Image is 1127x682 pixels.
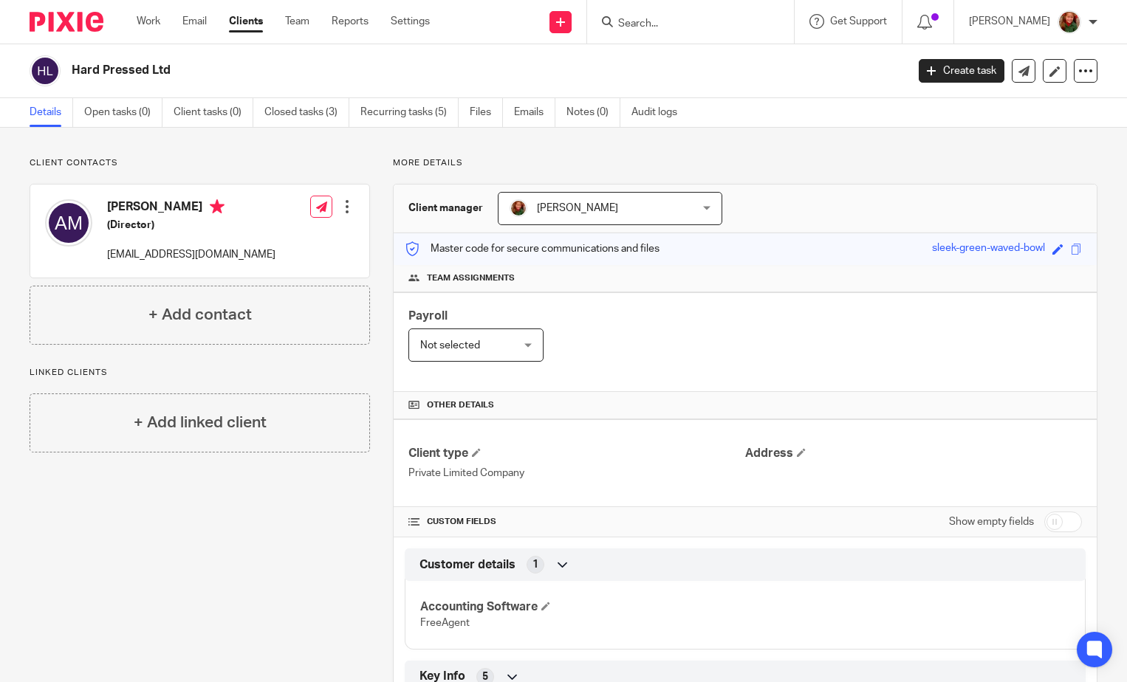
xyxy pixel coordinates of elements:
[408,310,448,322] span: Payroll
[174,98,253,127] a: Client tasks (0)
[427,272,515,284] span: Team assignments
[148,303,252,326] h4: + Add contact
[932,241,1045,258] div: sleek-green-waved-bowl
[360,98,459,127] a: Recurring tasks (5)
[470,98,503,127] a: Files
[514,98,555,127] a: Emails
[420,340,480,351] span: Not selected
[408,446,745,461] h4: Client type
[264,98,349,127] a: Closed tasks (3)
[617,18,750,31] input: Search
[1058,10,1081,34] img: sallycropped.JPG
[72,63,732,78] h2: Hard Pressed Ltd
[532,557,538,572] span: 1
[229,14,263,29] a: Clients
[830,16,887,27] span: Get Support
[30,98,73,127] a: Details
[107,199,275,218] h4: [PERSON_NAME]
[408,516,745,528] h4: CUSTOM FIELDS
[510,199,527,217] img: sallycropped.JPG
[285,14,309,29] a: Team
[107,247,275,262] p: [EMAIL_ADDRESS][DOMAIN_NAME]
[949,514,1034,529] label: Show empty fields
[393,157,1097,169] p: More details
[332,14,369,29] a: Reports
[919,59,1004,83] a: Create task
[631,98,688,127] a: Audit logs
[420,618,470,628] span: FreeAgent
[969,14,1050,29] p: [PERSON_NAME]
[427,399,494,411] span: Other details
[210,199,225,214] i: Primary
[30,367,370,379] p: Linked clients
[84,98,162,127] a: Open tasks (0)
[408,201,483,216] h3: Client manager
[405,241,660,256] p: Master code for secure communications and files
[419,557,515,573] span: Customer details
[537,203,618,213] span: [PERSON_NAME]
[745,446,1082,461] h4: Address
[391,14,430,29] a: Settings
[45,199,92,247] img: svg%3E
[408,466,745,480] p: Private Limited Company
[566,98,620,127] a: Notes (0)
[182,14,207,29] a: Email
[134,411,267,434] h4: + Add linked client
[30,55,61,86] img: svg%3E
[137,14,160,29] a: Work
[30,12,103,32] img: Pixie
[107,218,275,232] h5: (Director)
[30,157,370,169] p: Client contacts
[420,599,745,615] h4: Accounting Software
